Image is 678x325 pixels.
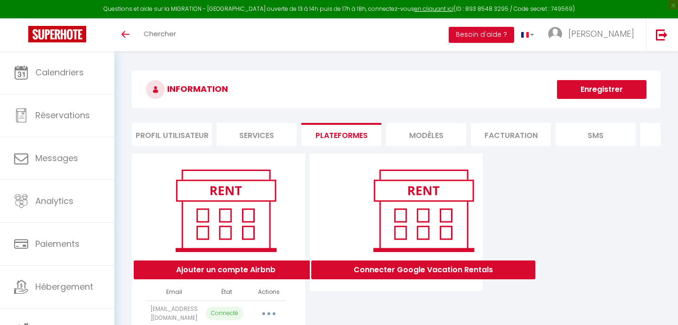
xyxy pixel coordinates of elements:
li: Plateformes [301,123,381,146]
li: SMS [556,123,636,146]
img: rent.png [363,165,484,256]
span: Paiements [35,238,80,250]
li: Profil Utilisateur [132,123,212,146]
h3: INFORMATION [132,71,661,108]
th: État [202,284,251,301]
a: ... [PERSON_NAME] [541,18,646,51]
span: Chercher [144,29,176,39]
span: Hébergement [35,281,93,292]
span: Messages [35,152,78,164]
img: rent.png [166,165,286,256]
th: Email [146,284,202,301]
li: MODÈLES [386,123,466,146]
li: Facturation [471,123,551,146]
p: Connecté [206,307,243,320]
span: Analytics [35,195,73,207]
button: Besoin d'aide ? [449,27,514,43]
th: Actions [251,284,287,301]
img: logout [656,29,668,41]
a: Chercher [137,18,183,51]
span: [PERSON_NAME] [568,28,634,40]
span: Réservations [35,109,90,121]
button: Connecter Google Vacation Rentals [311,260,535,279]
button: Enregistrer [557,80,646,99]
iframe: LiveChat chat widget [638,285,678,325]
span: Calendriers [35,66,84,78]
li: Services [217,123,297,146]
button: Ajouter un compte Airbnb [134,260,318,279]
a: en cliquant ici [414,5,453,13]
img: ... [548,27,562,41]
img: Super Booking [28,26,86,42]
